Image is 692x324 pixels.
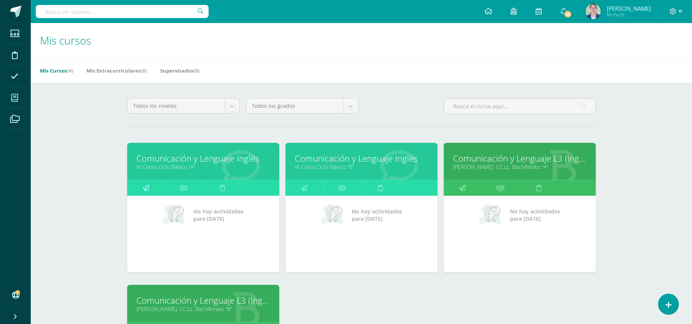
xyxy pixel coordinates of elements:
[193,208,244,222] span: No hay actividades para [DATE]
[295,163,428,170] a: III Curso Ciclo Básico "B"
[137,294,270,306] a: Comunicación y Lenguaje L3 (Inglés) 5
[137,163,270,170] a: III Curso Ciclo Básico "A"
[479,203,504,226] img: no_activities_small.png
[444,99,596,114] input: Busca el curso aquí...
[36,5,209,18] input: Busca un usuario...
[252,99,338,113] span: Todos los grados
[40,33,91,48] span: Mis cursos
[564,10,572,18] span: 56
[67,67,73,74] span: (4)
[128,99,239,113] a: Todos los niveles
[133,99,219,113] span: Todos los niveles
[137,152,270,164] a: Comunicación y Lenguaje Inglés
[160,64,199,77] a: Supervisados(8)
[607,12,651,18] span: Mi Perfil
[453,152,586,164] a: Comunicación y Lenguaje L3 (Inglés) 5
[352,208,402,222] span: No hay actividades para [DATE]
[321,203,346,226] img: no_activities_small.png
[607,5,651,12] span: [PERSON_NAME]
[453,163,586,170] a: [PERSON_NAME]. CC.LL. Bachillerato "A"
[86,64,147,77] a: Mis Extracurriculares(0)
[40,64,73,77] a: Mis Cursos(4)
[141,67,147,74] span: (0)
[246,99,358,113] a: Todos los grados
[510,208,560,222] span: No hay actividades para [DATE]
[194,67,199,74] span: (8)
[295,152,428,164] a: Comunicación y Lenguaje Inglés
[586,4,601,19] img: 6984bd19de0f34bc91d734abb952efb6.png
[163,203,188,226] img: no_activities_small.png
[137,305,270,312] a: [PERSON_NAME]. CC.LL. Bachillerato "B"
